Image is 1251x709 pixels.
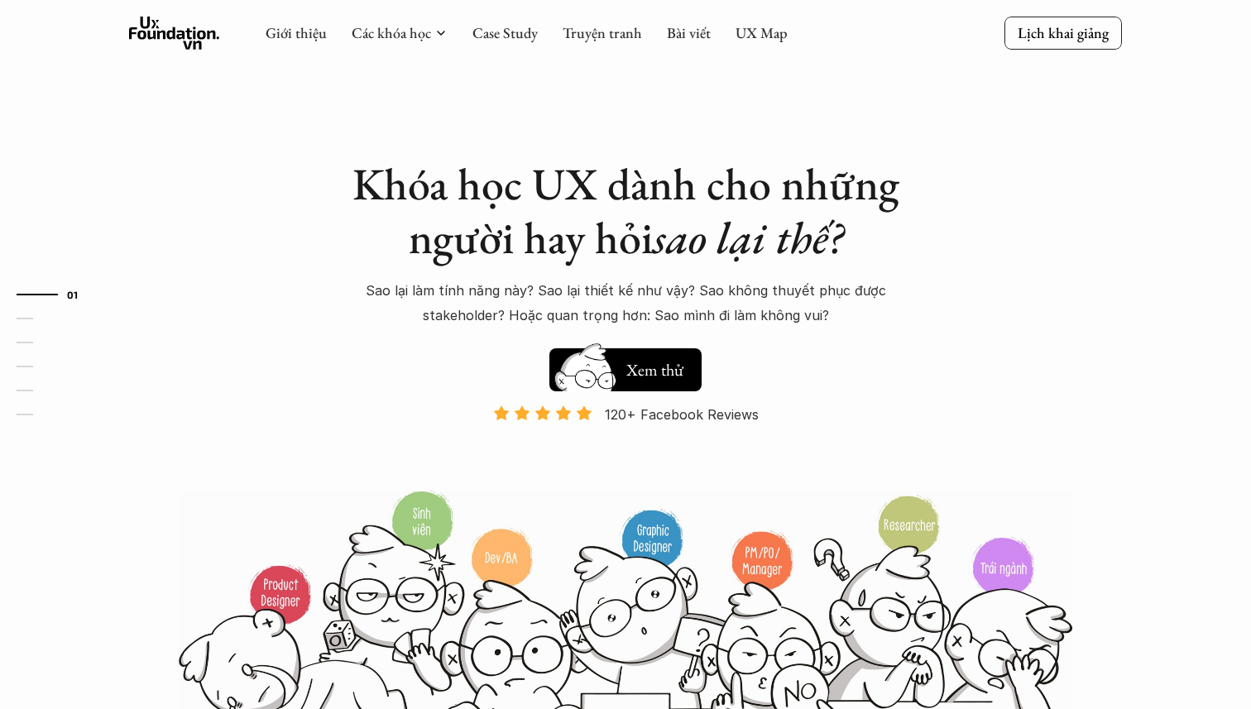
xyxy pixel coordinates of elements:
[336,278,915,328] p: Sao lại làm tính năng này? Sao lại thiết kế như vậy? Sao không thuyết phục được stakeholder? Hoặc...
[67,289,79,300] strong: 01
[472,23,538,42] a: Case Study
[653,208,843,266] em: sao lại thế?
[1018,23,1109,42] p: Lịch khai giảng
[563,23,642,42] a: Truyện tranh
[624,358,685,381] h5: Xem thử
[605,402,759,427] p: 120+ Facebook Reviews
[17,285,95,304] a: 01
[336,157,915,265] h1: Khóa học UX dành cho những người hay hỏi
[352,23,431,42] a: Các khóa học
[736,23,788,42] a: UX Map
[667,23,711,42] a: Bài viết
[478,405,773,488] a: 120+ Facebook Reviews
[266,23,327,42] a: Giới thiệu
[1004,17,1122,49] a: Lịch khai giảng
[549,340,702,391] a: Xem thử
